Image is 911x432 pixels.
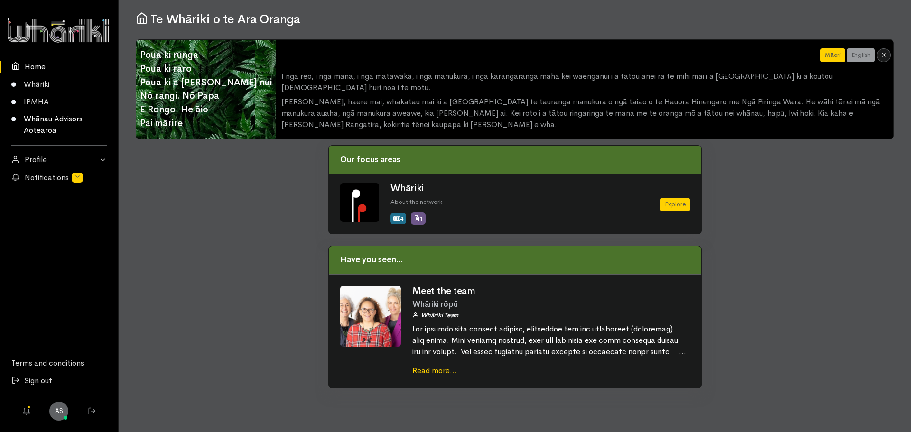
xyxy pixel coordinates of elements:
[820,48,845,62] button: Māori
[329,146,701,174] div: Our focus areas
[660,198,690,211] a: Explore
[847,48,875,62] button: English
[281,71,888,93] p: I ngā reo, i ngā mana, i ngā mātāwaka, i ngā manukura, i ngā karangaranga maha kei waenganui i a ...
[329,246,701,275] div: Have you seen...
[40,210,78,221] iframe: LinkedIn Embedded Content
[390,182,424,194] a: Whāriki
[49,402,68,421] a: AS
[412,366,457,376] a: Read more...
[340,183,379,222] img: Whariki%20Icon_Icon_Tile.png
[136,45,276,134] span: Poua ki runga Poua ki raro Poua ki a [PERSON_NAME] nui Nō rangi. Nō Papa E Rongo. He āio Pai mārire
[281,96,888,130] p: [PERSON_NAME], haere mai, whakatau mai ki a [GEOGRAPHIC_DATA] te tauranga manukura o ngā taiao o ...
[136,11,894,27] h1: Te Whāriki o te Ara Oranga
